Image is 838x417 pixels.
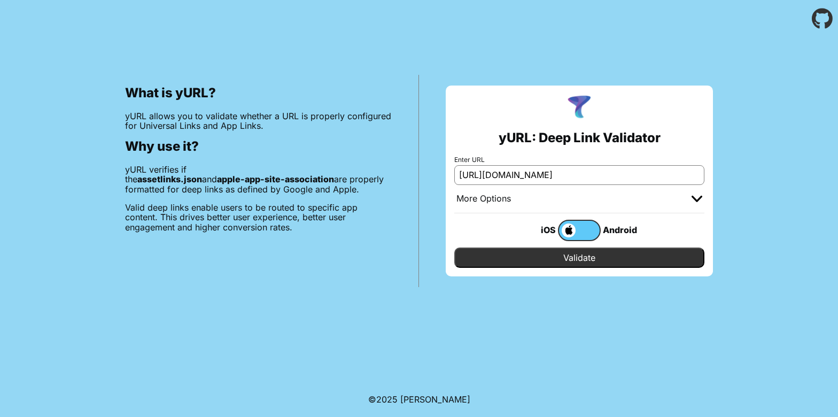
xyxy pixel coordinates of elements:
[125,86,392,101] h2: What is yURL?
[125,111,392,131] p: yURL allows you to validate whether a URL is properly configured for Universal Links and App Links.
[515,223,558,237] div: iOS
[601,223,643,237] div: Android
[400,394,470,405] a: Michael Ibragimchayev's Personal Site
[454,248,704,268] input: Validate
[376,394,398,405] span: 2025
[499,130,661,145] h2: yURL: Deep Link Validator
[137,174,202,184] b: assetlinks.json
[454,156,704,164] label: Enter URL
[565,94,593,122] img: yURL Logo
[125,139,392,154] h2: Why use it?
[217,174,334,184] b: apple-app-site-association
[125,203,392,232] p: Valid deep links enable users to be routed to specific app content. This drives better user exper...
[454,165,704,184] input: e.g. https://app.chayev.com/xyx
[368,382,470,417] footer: ©
[692,196,702,202] img: chevron
[125,165,392,194] p: yURL verifies if the and are properly formatted for deep links as defined by Google and Apple.
[456,194,511,204] div: More Options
